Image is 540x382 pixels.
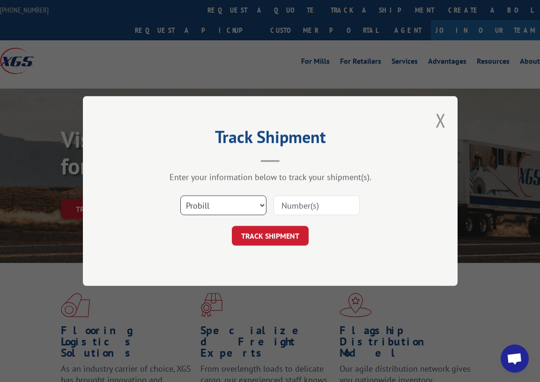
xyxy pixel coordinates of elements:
button: Close modal [436,108,446,133]
div: Open chat [501,345,529,373]
input: Number(s) [274,195,360,215]
button: TRACK SHIPMENT [232,226,309,246]
h2: Track Shipment [130,130,411,148]
div: Enter your information below to track your shipment(s). [130,172,411,182]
